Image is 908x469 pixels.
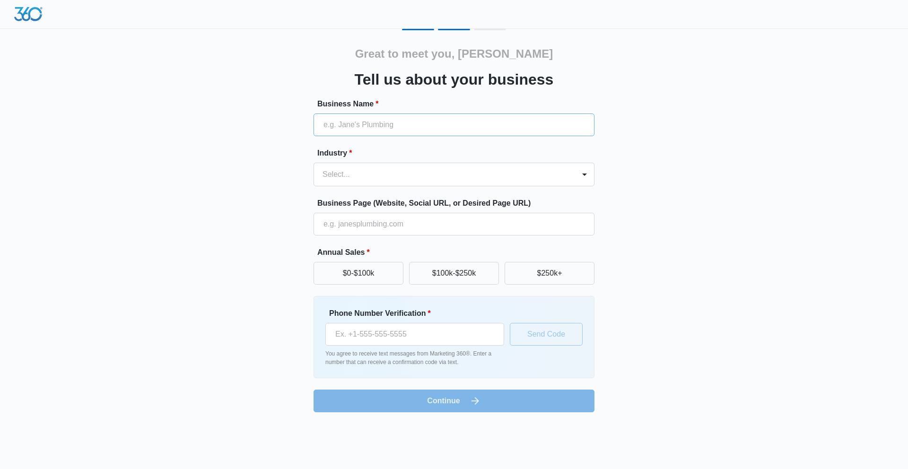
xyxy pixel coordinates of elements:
[314,262,403,285] button: $0-$100k
[355,68,554,91] h3: Tell us about your business
[317,198,598,209] label: Business Page (Website, Social URL, or Desired Page URL)
[317,247,598,258] label: Annual Sales
[409,262,499,285] button: $100k-$250k
[325,323,504,346] input: Ex. +1-555-555-5555
[317,98,598,110] label: Business Name
[505,262,594,285] button: $250k+
[325,349,504,366] p: You agree to receive text messages from Marketing 360®. Enter a number that can receive a confirm...
[317,148,598,159] label: Industry
[314,113,594,136] input: e.g. Jane's Plumbing
[329,308,508,319] label: Phone Number Verification
[314,213,594,235] input: e.g. janesplumbing.com
[355,45,553,62] h2: Great to meet you, [PERSON_NAME]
